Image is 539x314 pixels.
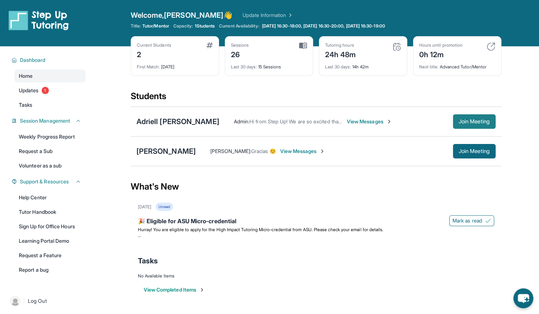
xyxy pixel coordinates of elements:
[17,56,81,64] button: Dashboard
[280,148,325,155] span: View Messages
[194,23,215,29] span: 1 Students
[19,72,33,80] span: Home
[449,215,494,226] button: Mark as read
[325,42,356,48] div: Tutoring hours
[10,296,20,306] img: user-img
[144,286,205,293] button: View Completed Items
[325,64,351,69] span: Last 30 days :
[17,117,81,124] button: Session Management
[453,114,496,129] button: Join Meeting
[138,204,151,210] div: [DATE]
[14,205,85,218] a: Tutor Handbook
[14,263,85,276] a: Report a bug
[419,48,463,60] div: 0h 12m
[142,23,169,29] span: Tutor/Mentor
[459,149,490,153] span: Join Meeting
[14,98,85,111] a: Tasks
[231,42,249,48] div: Sessions
[14,84,85,97] a: Updates1
[231,60,307,70] div: 15 Sessions
[485,218,491,224] img: Mark as read
[251,148,276,154] span: Gracias ☺️
[419,64,439,69] span: Next title :
[286,12,293,19] img: Chevron Right
[231,48,249,60] div: 26
[319,148,325,154] img: Chevron-Right
[14,234,85,247] a: Learning Portal Demo
[14,69,85,82] a: Home
[19,101,32,109] span: Tasks
[419,60,495,70] div: Advanced Tutor/Mentor
[513,288,533,308] button: chat-button
[206,42,213,48] img: card
[138,273,494,279] div: No Available Items
[14,191,85,204] a: Help Center
[42,87,49,94] span: 1
[231,64,257,69] span: Last 30 days :
[137,64,160,69] span: First Match :
[262,23,385,29] span: [DATE] 16:30-18:00, [DATE] 16:30-20:00, [DATE] 16:30-19:00
[234,118,249,124] span: Admin :
[136,116,219,127] div: Adriell [PERSON_NAME]
[131,10,233,20] span: Welcome, [PERSON_NAME] 👋
[243,12,293,19] a: Update Information
[131,23,141,29] span: Title:
[14,145,85,158] a: Request a Sub
[261,23,387,29] a: [DATE] 16:30-18:00, [DATE] 16:30-20:00, [DATE] 16:30-19:00
[325,60,401,70] div: 14h 42m
[17,178,81,185] button: Support & Resources
[136,146,196,156] div: [PERSON_NAME]
[452,217,482,224] span: Mark as read
[347,118,392,125] span: View Messages
[156,203,173,211] div: Unread
[419,42,463,48] div: Hours until promotion
[9,10,69,30] img: logo
[14,159,85,172] a: Volunteer as a sub
[299,42,307,49] img: card
[392,42,401,51] img: card
[386,119,392,124] img: Chevron-Right
[14,249,85,262] a: Request a Feature
[20,117,70,124] span: Session Management
[28,297,47,305] span: Log Out
[459,119,490,124] span: Join Meeting
[131,171,501,203] div: What's New
[138,256,158,266] span: Tasks
[20,56,46,64] span: Dashboard
[7,293,85,309] a: |Log Out
[19,87,39,94] span: Updates
[138,217,494,227] div: 🎉 Eligible for ASU Micro-credential
[453,144,496,158] button: Join Meeting
[173,23,193,29] span: Capacity:
[137,42,171,48] div: Current Students
[14,130,85,143] a: Weekly Progress Report
[20,178,69,185] span: Support & Resources
[137,60,213,70] div: [DATE]
[210,148,251,154] span: [PERSON_NAME] :
[23,297,25,305] span: |
[14,220,85,233] a: Sign Up for Office Hours
[137,48,171,60] div: 2
[487,42,495,51] img: card
[131,90,501,106] div: Students
[325,48,356,60] div: 24h 48m
[219,23,259,29] span: Current Availability:
[138,227,384,232] span: Hurray! You are eligible to apply for the High Impact Tutoring Micro-credential from ASU. Please ...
